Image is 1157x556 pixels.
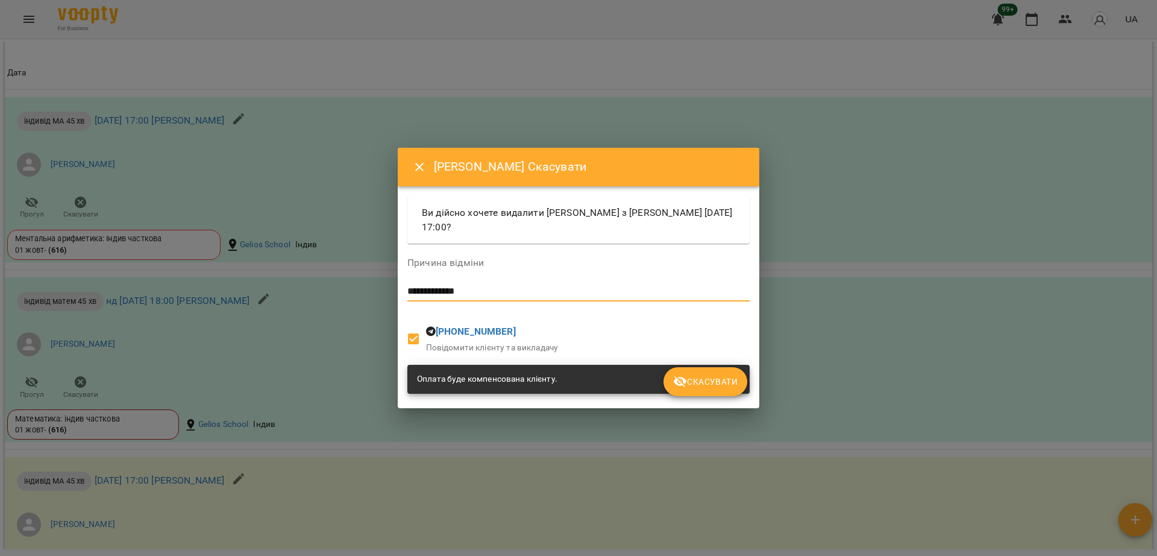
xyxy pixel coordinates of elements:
div: Ви дійсно хочете видалити [PERSON_NAME] з [PERSON_NAME] [DATE] 17:00? [407,196,750,244]
p: Повідомити клієнту та викладачу [426,342,559,354]
button: Close [405,153,434,182]
div: Оплата буде компенсована клієнту. [417,368,557,390]
a: [PHONE_NUMBER] [436,326,516,337]
label: Причина відміни [407,258,750,268]
button: Скасувати [663,367,747,396]
span: Скасувати [673,374,738,389]
h6: [PERSON_NAME] Скасувати [434,157,745,176]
